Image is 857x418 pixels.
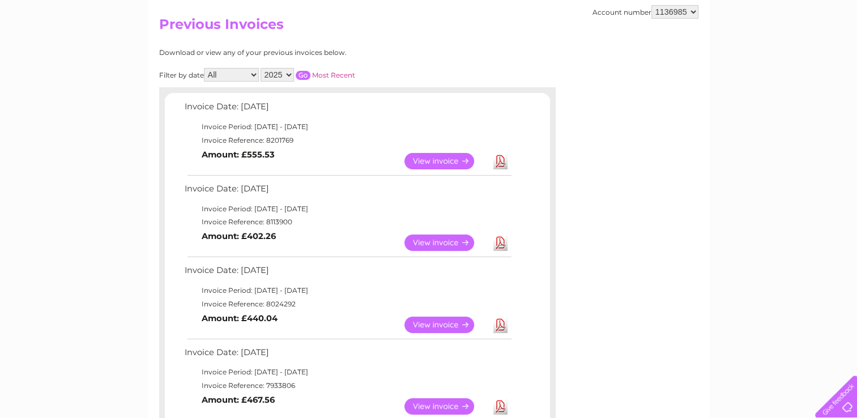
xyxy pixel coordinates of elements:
[658,48,679,57] a: Water
[404,234,488,251] a: View
[159,68,457,82] div: Filter by date
[686,48,711,57] a: Energy
[758,48,775,57] a: Blog
[493,234,508,251] a: Download
[182,99,513,120] td: Invoice Date: [DATE]
[782,48,809,57] a: Contact
[182,202,513,216] td: Invoice Period: [DATE] - [DATE]
[182,215,513,229] td: Invoice Reference: 8113900
[312,71,355,79] a: Most Recent
[182,263,513,284] td: Invoice Date: [DATE]
[718,48,752,57] a: Telecoms
[643,6,722,20] a: 0333 014 3131
[202,231,276,241] b: Amount: £402.26
[182,379,513,393] td: Invoice Reference: 7933806
[820,48,846,57] a: Log out
[592,5,698,19] div: Account number
[404,317,488,333] a: View
[202,150,275,160] b: Amount: £555.53
[202,313,278,323] b: Amount: £440.04
[161,6,697,55] div: Clear Business is a trading name of Verastar Limited (registered in [GEOGRAPHIC_DATA] No. 3667643...
[30,29,88,64] img: logo.png
[493,153,508,169] a: Download
[493,317,508,333] a: Download
[182,181,513,202] td: Invoice Date: [DATE]
[182,134,513,147] td: Invoice Reference: 8201769
[182,284,513,297] td: Invoice Period: [DATE] - [DATE]
[182,365,513,379] td: Invoice Period: [DATE] - [DATE]
[404,153,488,169] a: View
[404,398,488,415] a: View
[182,297,513,311] td: Invoice Reference: 8024292
[182,120,513,134] td: Invoice Period: [DATE] - [DATE]
[182,345,513,366] td: Invoice Date: [DATE]
[159,49,457,57] div: Download or view any of your previous invoices below.
[202,395,275,405] b: Amount: £467.56
[493,398,508,415] a: Download
[159,16,698,38] h2: Previous Invoices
